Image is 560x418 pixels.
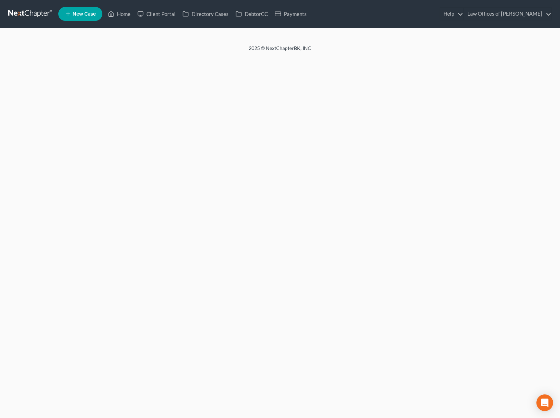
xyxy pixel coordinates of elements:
a: Law Offices of [PERSON_NAME] [464,8,551,20]
div: Open Intercom Messenger [536,394,553,411]
a: Client Portal [134,8,179,20]
a: Payments [271,8,310,20]
a: DebtorCC [232,8,271,20]
a: Directory Cases [179,8,232,20]
a: Help [440,8,463,20]
new-legal-case-button: New Case [58,7,102,21]
div: 2025 © NextChapterBK, INC [82,45,478,57]
a: Home [104,8,134,20]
